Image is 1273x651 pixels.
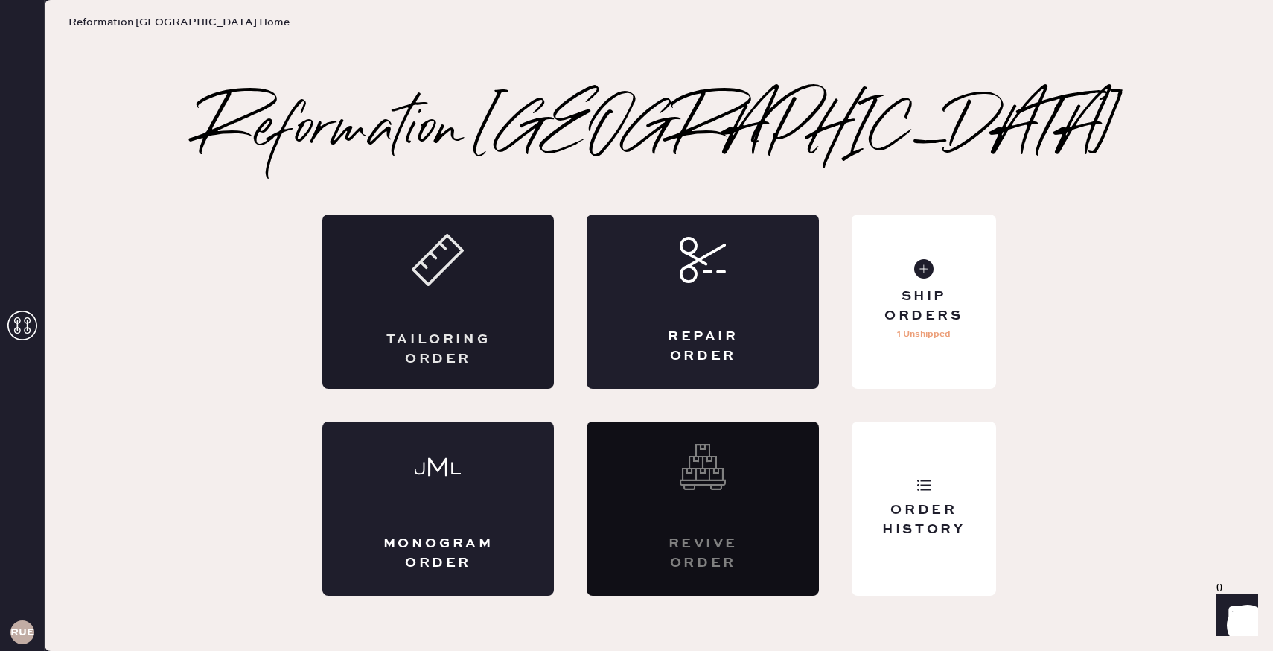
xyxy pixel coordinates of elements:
span: Reformation [GEOGRAPHIC_DATA] Home [68,15,290,30]
div: Repair Order [646,328,759,365]
h2: Reformation [GEOGRAPHIC_DATA] [199,101,1120,161]
div: Revive order [646,535,759,572]
div: Tailoring Order [382,331,495,368]
div: Ship Orders [864,288,983,325]
div: Order History [864,501,983,539]
p: 1 Unshipped [897,325,951,343]
iframe: Front Chat [1202,584,1266,648]
div: Interested? Contact us at care@hemster.co [587,422,819,596]
div: Monogram Order [382,535,495,572]
h3: RUESA [10,627,34,638]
